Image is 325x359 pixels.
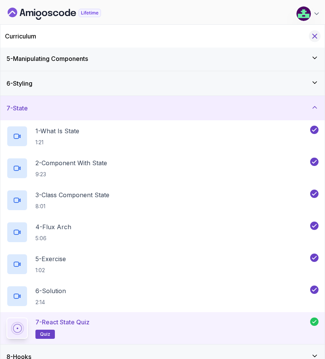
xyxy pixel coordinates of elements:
[6,158,319,179] button: 2-Component With State9:23
[35,139,79,146] p: 1:21
[6,54,88,63] h3: 5 - Manipulating Components
[6,104,28,113] h3: 7 - State
[35,222,71,231] p: 4 - Flux Arch
[6,254,319,275] button: 5-Exercise1:02
[35,171,107,178] p: 9:23
[6,286,319,307] button: 6-Solution2:14
[35,203,109,210] p: 8:01
[296,6,320,21] button: user profile image
[35,266,66,274] p: 1:02
[6,190,319,211] button: 3-Class Component State8:01
[296,6,311,21] img: user profile image
[0,46,325,71] button: 5-Manipulating Components
[0,96,325,120] button: 7-State
[35,190,109,199] p: 3 - Class Component State
[6,222,319,243] button: 4-Flux Arch5:06
[40,331,50,337] span: quiz
[35,158,107,168] p: 2 - Component With State
[35,318,90,327] p: 7 - React State Quiz
[35,286,66,295] p: 6 - Solution
[6,318,319,339] button: 7-React State Quizquiz
[6,126,319,147] button: 1-What Is State1:21
[5,32,36,41] h2: Curriculum
[35,235,71,242] p: 5:06
[8,8,118,20] a: Dashboard
[35,254,66,263] p: 5 - Exercise
[0,71,325,96] button: 6-Styling
[309,30,321,42] button: Hide Curriculum for mobile
[35,126,79,136] p: 1 - What Is State
[6,79,32,88] h3: 6 - Styling
[35,298,66,306] p: 2:14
